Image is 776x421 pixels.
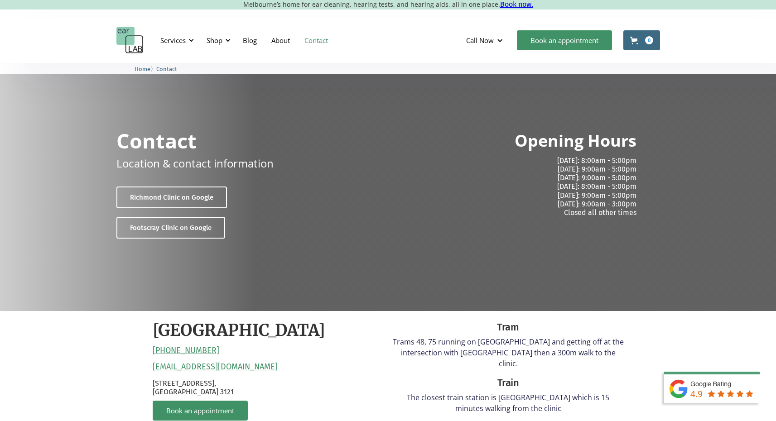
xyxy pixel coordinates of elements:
[517,30,612,50] a: Book an appointment
[156,64,177,73] a: Contact
[156,66,177,72] span: Contact
[393,392,624,414] p: The closest train station is [GEOGRAPHIC_DATA] which is 15 minutes walking from the clinic
[153,379,384,396] p: [STREET_ADDRESS], [GEOGRAPHIC_DATA] 3121
[395,156,636,217] p: [DATE]: 8:00am - 5:00pm [DATE]: 9:00am - 5:00pm [DATE]: 9:00am - 5:00pm [DATE]: 8:00am - 5:00pm [...
[155,27,197,54] div: Services
[264,27,297,53] a: About
[645,36,653,44] div: 0
[160,36,186,45] div: Services
[201,27,233,54] div: Shop
[116,217,225,239] a: Footscray Clinic on Google
[135,64,156,74] li: 〉
[135,64,150,73] a: Home
[153,320,325,341] h2: [GEOGRAPHIC_DATA]
[297,27,335,53] a: Contact
[466,36,494,45] div: Call Now
[116,187,227,208] a: Richmond Clinic on Google
[153,346,219,356] a: [PHONE_NUMBER]
[135,66,150,72] span: Home
[459,27,512,54] div: Call Now
[116,27,144,54] a: home
[623,30,660,50] a: Open cart
[116,155,274,171] p: Location & contact information
[153,401,248,421] a: Book an appointment
[236,27,264,53] a: Blog
[393,376,624,390] div: Train
[393,336,624,369] p: Trams 48, 75 running on [GEOGRAPHIC_DATA] and getting off at the intersection with [GEOGRAPHIC_DA...
[515,130,636,152] h2: Opening Hours
[393,320,624,335] div: Tram
[153,362,278,372] a: [EMAIL_ADDRESS][DOMAIN_NAME]
[207,36,222,45] div: Shop
[116,130,197,151] h1: Contact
